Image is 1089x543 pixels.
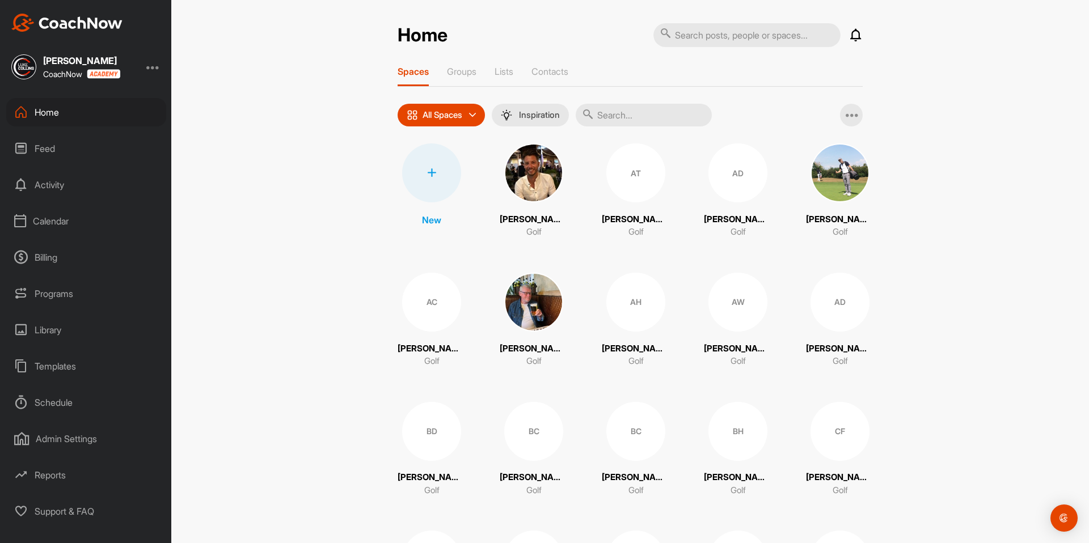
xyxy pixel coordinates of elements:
a: CF[PERSON_NAME]Golf [806,402,874,497]
img: square_5324f3c746d17696c68cfe1a241c5094.jpg [11,54,36,79]
p: Spaces [398,66,429,77]
a: [PERSON_NAME]Golf [806,143,874,239]
div: Schedule [6,388,166,417]
img: CoachNow [11,14,123,32]
a: AW[PERSON_NAME]Golf [704,273,772,368]
p: [PERSON_NAME] [704,213,772,226]
div: AD [811,273,869,332]
p: Inspiration [519,111,560,120]
a: AT[PERSON_NAME]Golf [602,143,670,239]
div: Admin Settings [6,425,166,453]
div: AT [606,143,665,202]
img: square_ba9a32b20aa1374687a592d64c61357b.jpg [811,143,869,202]
a: BD[PERSON_NAME]Golf [398,402,466,497]
img: icon [407,109,418,121]
div: Support & FAQ [6,497,166,525]
a: AD[PERSON_NAME]Golf [806,273,874,368]
p: Golf [424,355,440,368]
input: Search... [576,104,712,126]
a: [PERSON_NAME]Golf [500,273,568,368]
img: square_f41544ab9dc9ef3154f09202d46c1b03.jpg [504,273,563,332]
p: [PERSON_NAME] [602,342,670,355]
a: AD[PERSON_NAME]Golf [704,143,772,239]
p: Golf [424,484,440,497]
p: Golf [833,226,848,239]
img: square_9630f77178214646548ed2a163da1a29.jpg [504,143,563,202]
img: menuIcon [501,109,512,121]
div: Activity [6,171,166,199]
div: Home [6,98,166,126]
div: BH [708,402,767,461]
div: Library [6,316,166,344]
p: Golf [833,484,848,497]
div: [PERSON_NAME] [43,56,120,65]
p: Contacts [531,66,568,77]
p: New [422,213,441,227]
div: AD [708,143,767,202]
a: BC[PERSON_NAME]Golf [500,402,568,497]
p: [PERSON_NAME] [500,213,568,226]
p: Lists [495,66,513,77]
p: Golf [628,355,644,368]
h2: Home [398,24,448,46]
img: CoachNow acadmey [87,69,120,79]
p: All Spaces [423,111,462,120]
a: BC[PERSON_NAME]Golf [602,402,670,497]
p: Golf [526,484,542,497]
div: Calendar [6,207,166,235]
p: [PERSON_NAME] [704,471,772,484]
div: Billing [6,243,166,271]
p: Golf [526,226,542,239]
p: [PERSON_NAME] [500,471,568,484]
p: Golf [628,226,644,239]
p: [PERSON_NAME] [806,342,874,355]
a: BH[PERSON_NAME]Golf [704,402,772,497]
p: [PERSON_NAME] [602,471,670,484]
div: AH [606,273,665,332]
div: AW [708,273,767,332]
div: Reports [6,461,166,489]
p: [PERSON_NAME] [806,471,874,484]
a: AH[PERSON_NAME]Golf [602,273,670,368]
p: [PERSON_NAME] [398,471,466,484]
p: Golf [731,355,746,368]
p: Golf [526,355,542,368]
a: AC[PERSON_NAME]Golf [398,273,466,368]
p: [PERSON_NAME] [602,213,670,226]
input: Search posts, people or spaces... [653,23,841,47]
div: CoachNow [43,69,120,79]
div: Programs [6,279,166,308]
p: Golf [628,484,644,497]
div: Feed [6,134,166,163]
p: [PERSON_NAME] [398,342,466,355]
div: Templates [6,352,166,380]
p: [PERSON_NAME] [500,342,568,355]
div: BC [504,402,563,461]
div: CF [811,402,869,461]
p: [PERSON_NAME] [806,213,874,226]
p: Golf [833,355,848,368]
div: BC [606,402,665,461]
div: BD [402,402,461,461]
p: Golf [731,484,746,497]
p: Groups [447,66,476,77]
div: Open Intercom Messenger [1050,504,1078,532]
div: AC [402,273,461,332]
p: [PERSON_NAME] [704,342,772,355]
a: [PERSON_NAME]Golf [500,143,568,239]
p: Golf [731,226,746,239]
